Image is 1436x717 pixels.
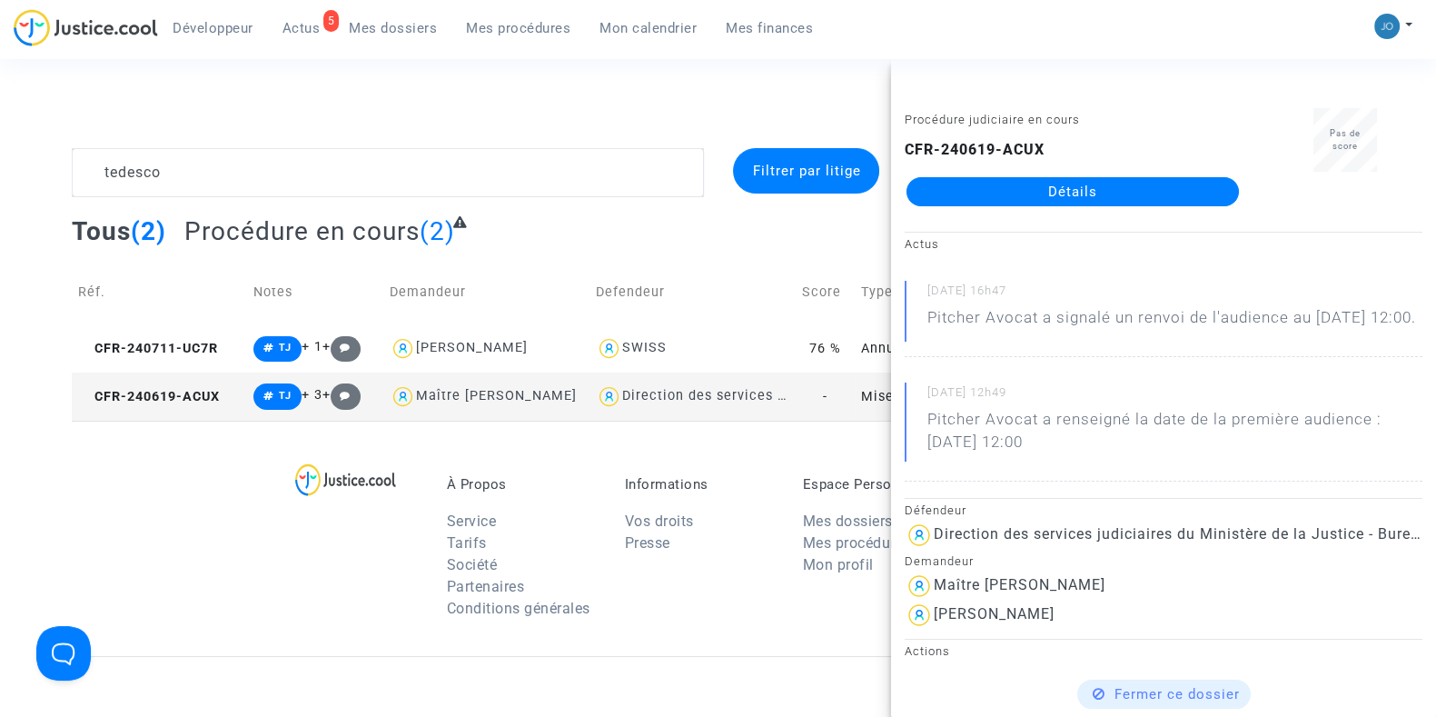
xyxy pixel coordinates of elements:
a: Mes finances [711,15,827,42]
p: Informations [625,476,776,493]
img: tab_domain_overview_orange.svg [74,105,88,120]
img: icon-user.svg [390,383,416,410]
span: 76 % [809,341,841,356]
img: 45a793c8596a0d21866ab9c5374b5e4b [1374,14,1400,39]
span: Filtrer par litige [752,163,860,179]
span: (2) [131,216,166,246]
span: Procédure en cours [184,216,420,246]
span: + [322,387,361,403]
img: logo-lg.svg [295,463,396,496]
td: Type de dossier [855,260,1061,324]
div: Maître [PERSON_NAME] [934,576,1105,593]
span: (2) [420,216,455,246]
a: Mes dossiers [334,15,451,42]
p: À Propos [447,476,598,493]
img: icon-user.svg [905,601,934,630]
b: CFR-240619-ACUX [905,141,1045,158]
a: Tarifs [447,534,487,552]
span: Mes dossiers [349,20,437,36]
span: Tous [72,216,131,246]
td: Notes [247,260,383,324]
div: SWISS [622,340,667,355]
small: Défendeur [905,503,966,517]
a: Mon calendrier [585,15,711,42]
span: Fermer ce dossier [1114,686,1240,702]
span: + [322,339,361,354]
a: Mes procédures [803,534,911,552]
p: Pitcher Avocat a signalé un renvoi de l'audience au [DATE] 12:00. [927,306,1416,338]
span: + 3 [302,387,322,403]
p: Espace Personnel [803,476,954,493]
span: Développeur [173,20,253,36]
span: Mon calendrier [599,20,697,36]
a: Partenaires [447,578,525,595]
span: Mes finances [726,20,813,36]
a: 5Actus [268,15,335,42]
div: Direction des services judiciaires du Ministère de la Justice - Bureau FIP4 [622,388,1126,403]
span: Pas de score [1330,128,1361,151]
small: Procédure judiciaire en cours [905,113,1080,126]
small: Actions [905,644,950,658]
small: Actus [905,237,939,251]
span: - [823,389,827,404]
div: Domaine [94,107,140,119]
a: Développeur [158,15,268,42]
a: Mes dossiers [803,513,893,530]
small: [DATE] 12h49 [927,384,1422,408]
img: icon-user.svg [905,572,934,601]
span: CFR-240619-ACUX [78,389,220,404]
img: jc-logo.svg [14,9,158,46]
a: Vos droits [625,513,694,530]
td: Defendeur [589,260,796,324]
td: Score [796,260,855,324]
td: Demandeur [383,260,589,324]
img: website_grey.svg [29,47,44,62]
a: Mes procédures [451,15,585,42]
div: v 4.0.25 [51,29,89,44]
a: Détails [906,177,1239,206]
img: logo_orange.svg [29,29,44,44]
img: tab_keywords_by_traffic_grey.svg [206,105,221,120]
img: icon-user.svg [905,521,934,550]
p: Pitcher Avocat a renseigné la date de la première audience : [DATE] 12:00 [927,408,1422,463]
small: [DATE] 16h47 [927,283,1422,306]
div: 5 [323,10,340,32]
div: [PERSON_NAME] [934,605,1055,622]
img: icon-user.svg [596,383,622,410]
span: + 1 [302,339,322,354]
span: Mes procédures [466,20,570,36]
small: Demandeur [905,554,974,568]
span: CFR-240711-UC7R [78,341,218,356]
td: Mise en cause de la responsabilité de l'Etat pour lenteur excessive de la Justice (dossier avocat) [855,373,1061,421]
a: Société [447,556,498,573]
a: Conditions générales [447,600,590,617]
div: Mots-clés [226,107,278,119]
div: [PERSON_NAME] [416,340,528,355]
td: Réf. [72,260,247,324]
a: Mon profil [803,556,874,573]
td: Annulation de vol (Règlement CE n°261/2004) [855,324,1061,373]
span: TJ [279,390,292,402]
div: Domaine: [DOMAIN_NAME] [47,47,205,62]
iframe: Help Scout Beacon - Open [36,626,91,681]
div: Maître [PERSON_NAME] [416,388,577,403]
a: Presse [625,534,670,552]
span: TJ [279,342,292,354]
img: icon-user.svg [390,335,416,362]
a: Service [447,513,497,530]
img: icon-user.svg [596,335,622,362]
span: Actus [282,20,321,36]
